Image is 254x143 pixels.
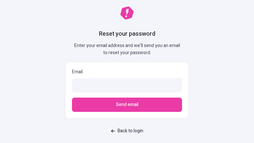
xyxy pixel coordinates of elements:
h1: Reset your password [99,30,155,38]
a: Back to login [107,125,147,137]
input: Email [72,78,182,92]
span: Send email [116,101,138,108]
p: Enter your email address and we'll send you an email to reset your password. [72,42,182,56]
p: Email [72,68,182,76]
button: Send email [72,98,182,112]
